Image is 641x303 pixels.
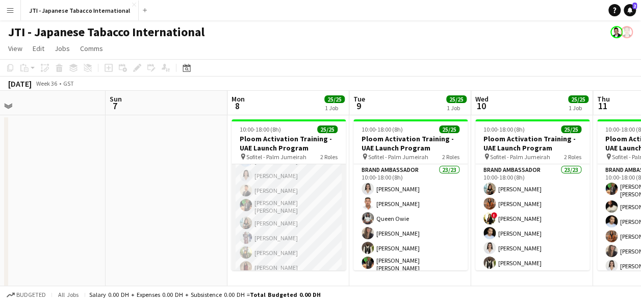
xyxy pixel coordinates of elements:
span: ! [491,212,497,218]
span: Comms [80,44,103,53]
span: 2 [632,3,637,9]
h3: Ploom Activation Training - UAE Launch Program [232,134,346,153]
a: View [4,42,27,55]
div: 1 Job [325,104,344,112]
span: 7 [108,100,122,112]
span: 11 [596,100,610,112]
span: Budgeted [16,291,46,298]
span: Thu [597,94,610,104]
span: Tue [353,94,365,104]
a: Edit [29,42,48,55]
span: Week 36 [34,80,59,87]
span: 10:00-18:00 (8h) [362,125,403,133]
span: 25/25 [439,125,459,133]
span: 25/25 [317,125,338,133]
div: 1 Job [569,104,588,112]
h3: Ploom Activation Training - UAE Launch Program [353,134,468,153]
span: 25/25 [324,95,345,103]
app-job-card: 10:00-18:00 (8h)25/25Ploom Activation Training - UAE Launch Program Sofitel - Palm Jumeirah2 Role... [353,119,468,270]
span: 9 [352,100,365,112]
span: All jobs [56,291,81,298]
h3: Ploom Activation Training - UAE Launch Program [475,134,589,153]
span: Jobs [55,44,70,53]
span: Sofitel - Palm Jumeirah [490,153,550,161]
span: 10:00-18:00 (8h) [240,125,281,133]
span: View [8,44,22,53]
div: [DATE] [8,79,32,89]
span: 10:00-18:00 (8h) [483,125,525,133]
span: 8 [230,100,245,112]
span: 25/25 [568,95,588,103]
span: 25/25 [446,95,467,103]
span: 2 Roles [442,153,459,161]
span: 2 Roles [320,153,338,161]
span: Total Budgeted 0.00 DH [250,291,321,298]
span: Sofitel - Palm Jumeirah [246,153,306,161]
span: Mon [232,94,245,104]
a: Comms [76,42,107,55]
span: Sun [110,94,122,104]
div: GST [63,80,74,87]
span: 25/25 [561,125,581,133]
span: Wed [475,94,489,104]
span: Edit [33,44,44,53]
app-user-avatar: Hanna Emia [621,26,633,38]
a: Jobs [50,42,74,55]
div: 1 Job [447,104,466,112]
button: JTI - Japanese Tabacco International [21,1,139,20]
app-job-card: 10:00-18:00 (8h)25/25Ploom Activation Training - UAE Launch Program Sofitel - Palm Jumeirah2 Role... [475,119,589,270]
span: 10 [474,100,489,112]
button: Budgeted [5,289,47,300]
h1: JTI - Japanese Tabacco International [8,24,204,40]
span: 2 Roles [564,153,581,161]
a: 2 [624,4,636,16]
div: Salary 0.00 DH + Expenses 0.00 DH + Subsistence 0.00 DH = [89,291,321,298]
app-user-avatar: munjaal choksi [610,26,623,38]
span: Sofitel - Palm Jumeirah [368,153,428,161]
app-job-card: 10:00-18:00 (8h)25/25Ploom Activation Training - UAE Launch Program Sofitel - Palm Jumeirah2 Role... [232,119,346,270]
